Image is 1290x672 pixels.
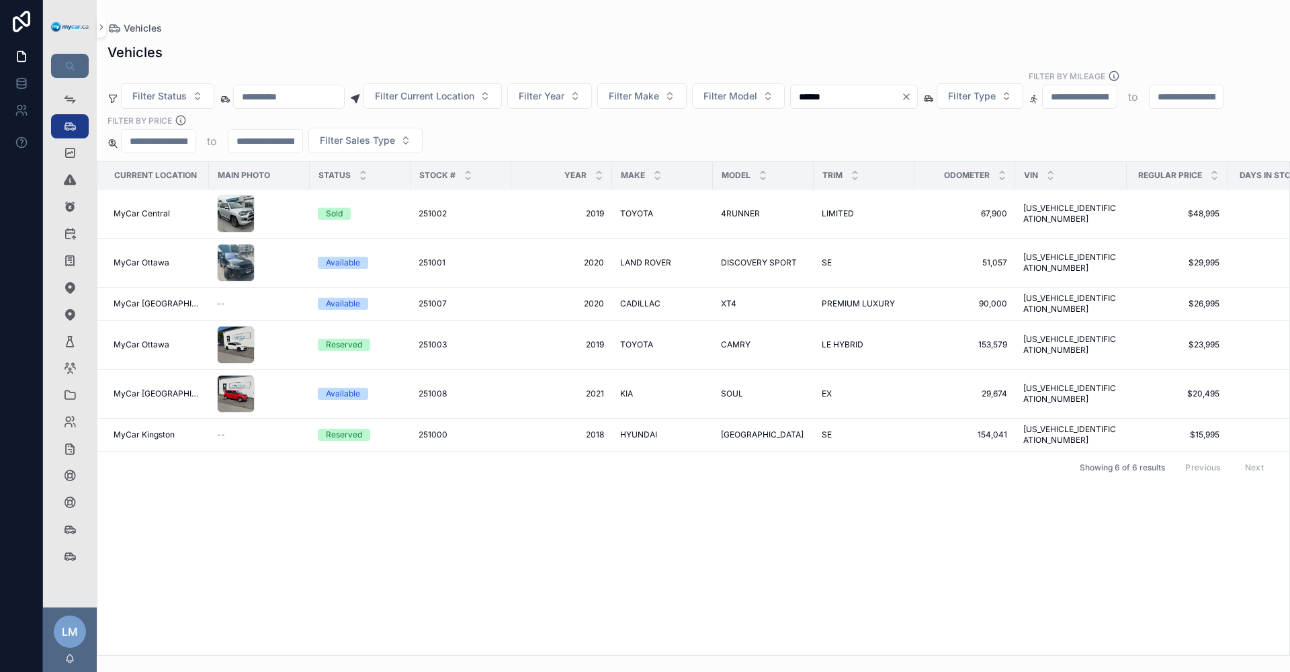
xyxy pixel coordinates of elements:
span: SE [822,257,832,268]
span: LE HYBRID [822,339,863,350]
a: 251002 [419,208,503,219]
span: DISCOVERY SPORT [721,257,797,268]
a: EX [822,388,906,399]
a: 67,900 [922,208,1007,219]
span: 4RUNNER [721,208,760,219]
span: TOYOTA [620,208,653,219]
a: KIA [620,388,705,399]
div: Available [326,298,360,310]
a: 251001 [419,257,503,268]
span: CAMRY [721,339,750,350]
a: 2018 [519,429,604,440]
a: Reserved [318,339,402,351]
span: Filter Status [132,89,187,103]
a: CADILLAC [620,298,705,309]
span: 251000 [419,429,447,440]
a: Reserved [318,429,402,441]
a: 251003 [419,339,503,350]
a: $26,995 [1135,298,1219,309]
span: LIMITED [822,208,854,219]
span: -- [217,429,225,440]
span: XT4 [721,298,736,309]
a: 51,057 [922,257,1007,268]
a: -- [217,429,302,440]
a: 153,579 [922,339,1007,350]
span: [US_VEHICLE_IDENTIFICATION_NUMBER] [1023,424,1119,446]
span: Current Location [114,170,197,181]
span: TOYOTA [620,339,653,350]
span: MyCar Ottawa [114,257,169,268]
span: [GEOGRAPHIC_DATA] [721,429,804,440]
img: App logo [51,22,89,32]
span: MyCar Central [114,208,170,219]
span: 251003 [419,339,447,350]
button: Select Button [597,83,687,109]
div: Sold [326,208,343,220]
span: SOUL [721,388,743,399]
a: MyCar Ottawa [114,339,201,350]
span: Model [722,170,750,181]
span: Trim [822,170,843,181]
span: Status [318,170,351,181]
span: Stock # [419,170,456,181]
a: 90,000 [922,298,1007,309]
a: PREMIUM LUXURY [822,298,906,309]
a: $23,995 [1135,339,1219,350]
a: [US_VEHICLE_IDENTIFICATION_NUMBER] [1023,203,1119,224]
div: Reserved [326,429,362,441]
a: LAND ROVER [620,257,705,268]
span: Showing 6 of 6 results [1080,462,1165,473]
a: [US_VEHICLE_IDENTIFICATION_NUMBER] [1023,252,1119,274]
span: MyCar Ottawa [114,339,169,350]
button: Select Button [363,83,502,109]
a: [GEOGRAPHIC_DATA] [721,429,806,440]
a: SE [822,257,906,268]
a: DISCOVERY SPORT [721,257,806,268]
span: LM [62,624,78,640]
label: Filter By Mileage [1029,70,1105,82]
a: $29,995 [1135,257,1219,268]
a: XT4 [721,298,806,309]
a: 154,041 [922,429,1007,440]
span: [US_VEHICLE_IDENTIFICATION_NUMBER] [1023,334,1119,355]
a: 29,674 [922,388,1007,399]
div: Available [326,388,360,400]
a: SOUL [721,388,806,399]
span: Regular Price [1138,170,1202,181]
span: 2020 [519,257,604,268]
span: Make [621,170,645,181]
button: Select Button [692,83,785,109]
a: HYUNDAI [620,429,705,440]
a: Available [318,388,402,400]
span: Filter Sales Type [320,134,395,147]
a: MyCar [GEOGRAPHIC_DATA] [114,388,201,399]
a: 2019 [519,339,604,350]
span: Filter Model [703,89,757,103]
span: 251001 [419,257,445,268]
span: 251008 [419,388,447,399]
a: 251000 [419,429,503,440]
a: MyCar Central [114,208,201,219]
div: scrollable content [43,78,97,586]
a: Vehicles [107,22,162,35]
a: CAMRY [721,339,806,350]
span: $20,495 [1135,388,1219,399]
span: 2020 [519,298,604,309]
a: 2021 [519,388,604,399]
h1: Vehicles [107,43,163,62]
div: Reserved [326,339,362,351]
button: Select Button [937,83,1023,109]
span: SE [822,429,832,440]
button: Select Button [308,128,423,153]
a: MyCar Ottawa [114,257,201,268]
